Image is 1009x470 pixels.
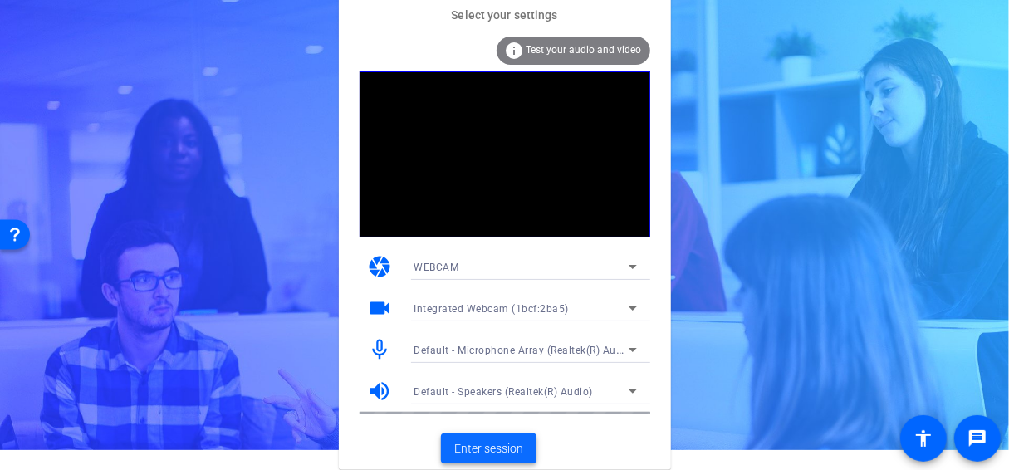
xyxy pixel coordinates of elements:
mat-icon: camera [368,254,393,279]
span: WEBCAM [414,262,459,273]
mat-icon: volume_up [368,379,393,404]
span: Integrated Webcam (1bcf:2ba5) [414,303,570,315]
mat-icon: mic_none [368,337,393,362]
span: Default - Microphone Array (Realtek(R) Audio) [414,343,636,356]
span: Default - Speakers (Realtek(R) Audio) [414,386,594,398]
mat-icon: accessibility [913,428,933,448]
mat-icon: message [967,428,987,448]
mat-icon: info [505,41,525,61]
button: Enter session [441,433,536,463]
mat-card-subtitle: Select your settings [339,6,671,24]
mat-icon: videocam [368,296,393,321]
span: Enter session [454,440,523,458]
span: Test your audio and video [527,44,642,56]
